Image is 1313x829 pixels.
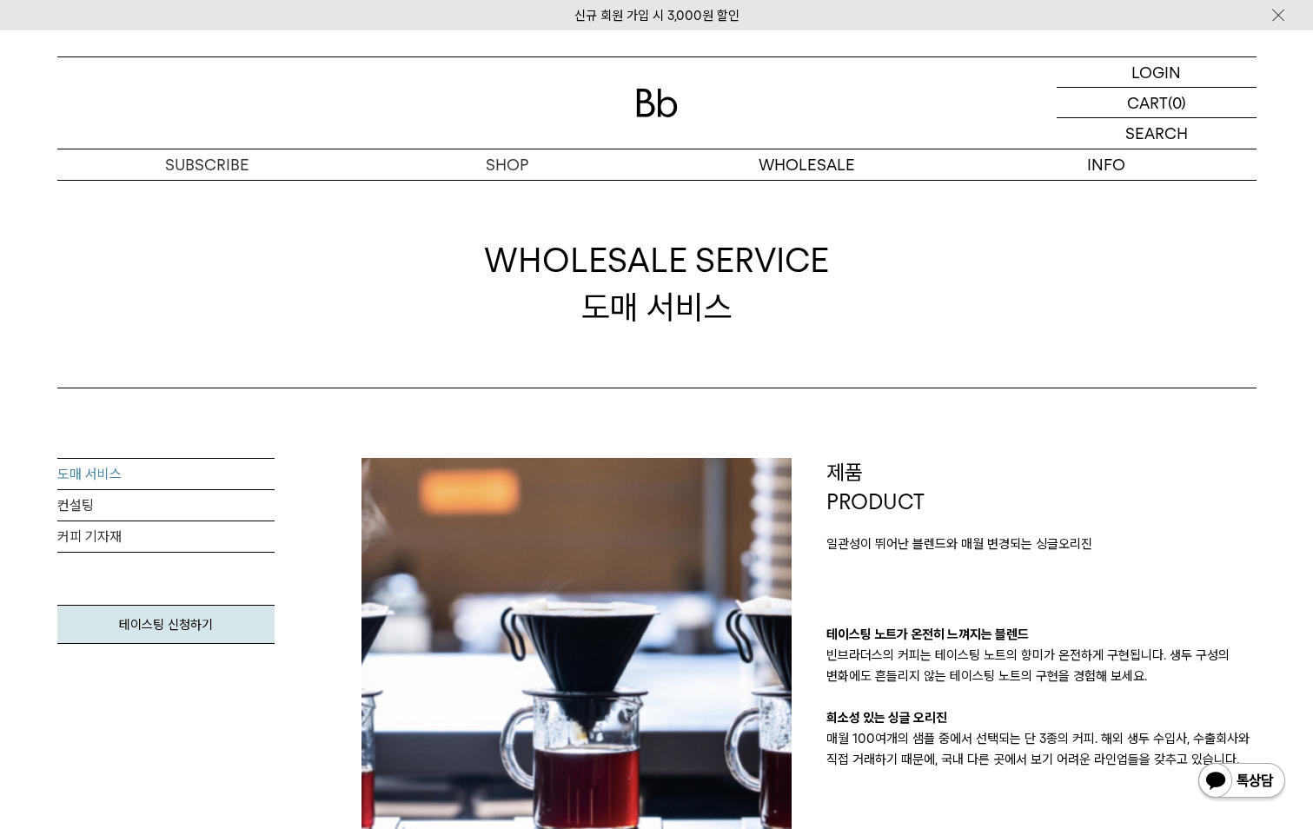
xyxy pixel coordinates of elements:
[484,237,829,283] span: WHOLESALE SERVICE
[957,149,1257,180] p: INFO
[357,149,657,180] a: SHOP
[1127,88,1168,117] p: CART
[57,490,275,521] a: 컨설팅
[574,8,739,23] a: 신규 회원 가입 시 3,000원 할인
[826,707,1257,728] p: 희소성 있는 싱글 오리진
[826,458,1257,516] p: 제품 PRODUCT
[826,728,1257,770] p: 매월 100여개의 샘플 중에서 선택되는 단 3종의 커피. 해외 생두 수입사, 수출회사와 직접 거래하기 때문에, 국내 다른 곳에서 보기 어려운 라인업들을 갖추고 있습니다.
[57,521,275,553] a: 커피 기자재
[1057,57,1257,88] a: LOGIN
[57,459,275,490] a: 도매 서비스
[826,534,1257,554] p: 일관성이 뛰어난 블렌드와 매월 변경되는 싱글오리진
[1057,88,1257,118] a: CART (0)
[1131,57,1181,87] p: LOGIN
[57,605,275,644] a: 테이스팅 신청하기
[826,645,1257,686] p: 빈브라더스의 커피는 테이스팅 노트의 향미가 온전하게 구현됩니다. 생두 구성의 변화에도 흔들리지 않는 테이스팅 노트의 구현을 경험해 보세요.
[484,237,829,329] div: 도매 서비스
[1168,88,1186,117] p: (0)
[1125,118,1188,149] p: SEARCH
[636,89,678,117] img: 로고
[826,624,1257,645] p: 테이스팅 노트가 온전히 느껴지는 블렌드
[1197,761,1287,803] img: 카카오톡 채널 1:1 채팅 버튼
[57,149,357,180] a: SUBSCRIBE
[657,149,957,180] p: WHOLESALE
